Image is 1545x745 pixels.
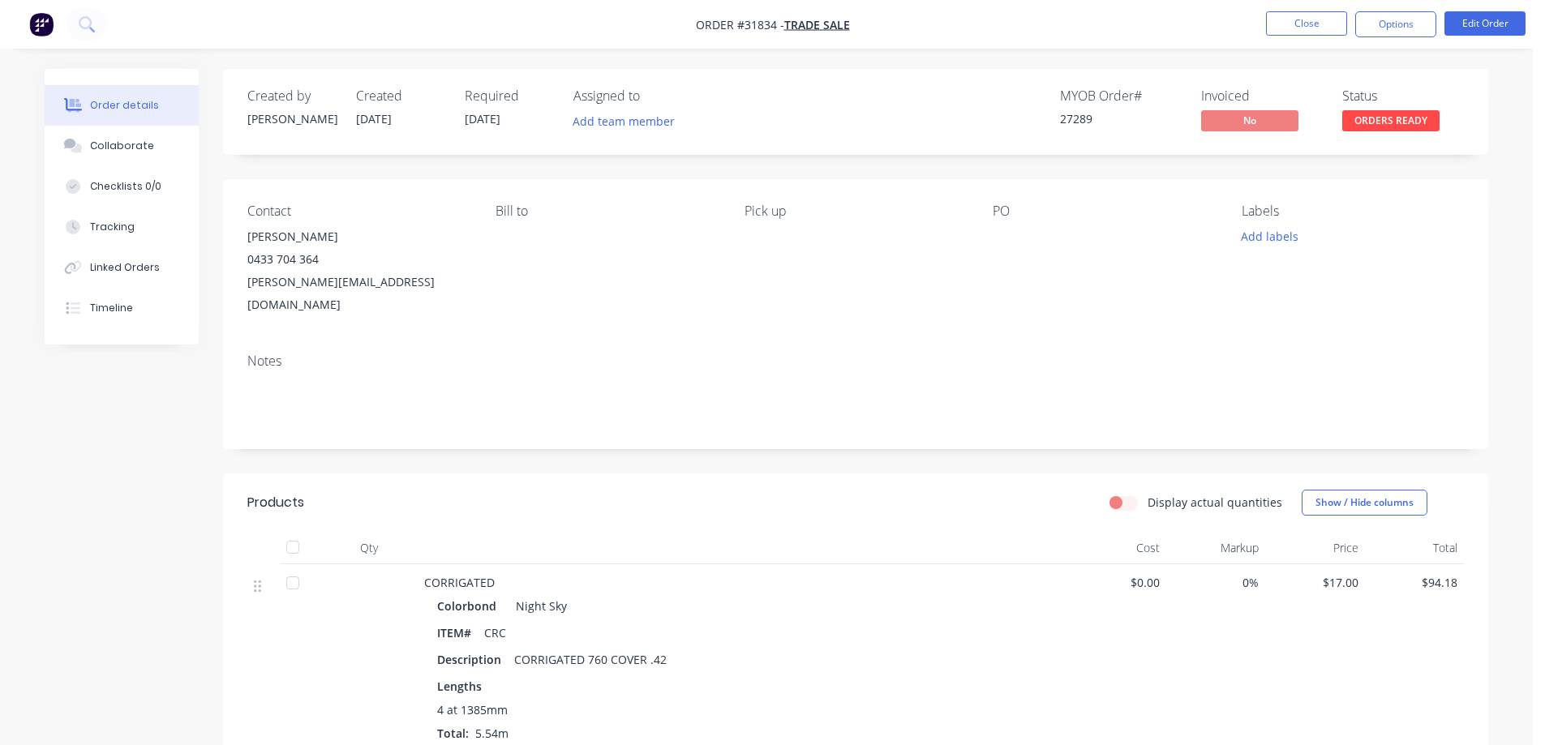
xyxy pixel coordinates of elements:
[1232,225,1307,247] button: Add labels
[1242,203,1464,219] div: Labels
[1166,532,1266,564] div: Markup
[90,260,160,275] div: Linked Orders
[356,88,445,104] div: Created
[1342,110,1440,131] span: ORDERS READY
[1342,110,1440,135] button: ORDERS READY
[993,203,1215,219] div: PO
[247,110,337,127] div: [PERSON_NAME]
[90,301,133,315] div: Timeline
[1201,88,1323,104] div: Invoiced
[437,678,482,695] span: Lengths
[247,225,470,316] div: [PERSON_NAME]0433 704 364[PERSON_NAME][EMAIL_ADDRESS][DOMAIN_NAME]
[320,532,418,564] div: Qty
[1060,88,1182,104] div: MYOB Order #
[1265,532,1365,564] div: Price
[1371,574,1458,591] span: $94.18
[90,98,159,113] div: Order details
[509,594,567,618] div: Night Sky
[437,648,508,671] div: Description
[247,353,1464,369] div: Notes
[247,225,470,248] div: [PERSON_NAME]
[1302,490,1427,516] button: Show / Hide columns
[478,621,513,644] div: CRC
[247,271,470,316] div: [PERSON_NAME][EMAIL_ADDRESS][DOMAIN_NAME]
[437,594,503,618] div: Colorbond
[45,247,199,288] button: Linked Orders
[465,88,554,104] div: Required
[1342,88,1464,104] div: Status
[45,288,199,328] button: Timeline
[247,248,470,271] div: 0433 704 364
[1444,11,1526,36] button: Edit Order
[696,17,784,32] span: Order #31834 -
[1060,110,1182,127] div: 27289
[784,17,850,32] a: TRADE SALE
[45,207,199,247] button: Tracking
[564,110,684,132] button: Add team member
[90,139,154,153] div: Collaborate
[508,648,673,671] div: CORRIGATED 760 COVER .42
[45,85,199,126] button: Order details
[356,111,392,126] span: [DATE]
[573,88,736,104] div: Assigned to
[1272,574,1358,591] span: $17.00
[1355,11,1436,37] button: Options
[1365,532,1465,564] div: Total
[247,493,304,512] div: Products
[1201,110,1298,131] span: No
[29,12,54,36] img: Factory
[1073,574,1160,591] span: $0.00
[45,126,199,166] button: Collaborate
[247,88,337,104] div: Created by
[437,621,478,644] div: ITEM#
[1066,532,1166,564] div: Cost
[573,110,684,132] button: Add team member
[437,726,469,741] span: Total:
[424,575,495,590] span: CORRIGATED
[745,203,967,219] div: Pick up
[465,111,500,126] span: [DATE]
[45,166,199,207] button: Checklists 0/0
[1173,574,1260,591] span: 0%
[1148,494,1282,511] label: Display actual quantities
[90,220,135,234] div: Tracking
[469,726,515,741] span: 5.54m
[247,203,470,219] div: Contact
[496,203,718,219] div: Bill to
[90,179,161,194] div: Checklists 0/0
[437,701,508,718] span: 4 at 1385mm
[1266,11,1347,36] button: Close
